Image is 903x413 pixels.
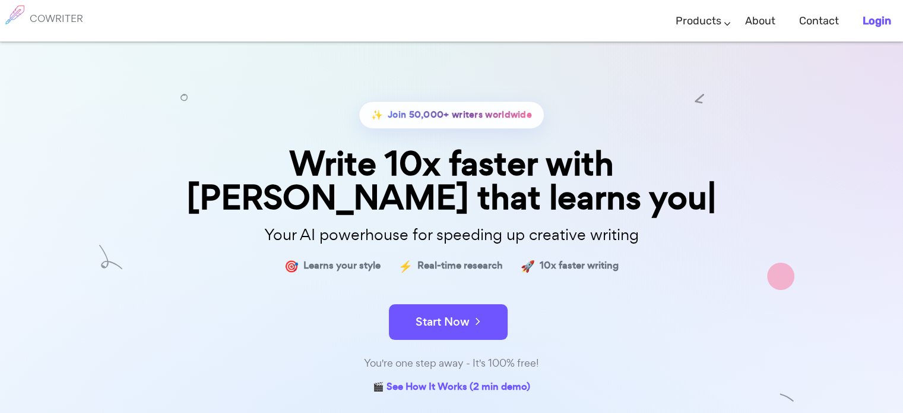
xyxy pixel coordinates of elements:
[388,106,532,124] span: Join 50,000+ writers worldwide
[521,257,535,275] span: 🚀
[417,257,503,275] span: Real-time research
[303,257,381,275] span: Learns your style
[373,379,530,397] a: 🎬 See How It Works (2 min demo)
[767,263,794,290] img: shape
[155,222,749,248] p: Your AI powerhouse for speeding up creative writing
[155,355,749,372] div: You're one step away - It's 100% free!
[676,4,721,39] a: Products
[540,257,619,275] span: 10x faster writing
[99,246,122,270] img: shape
[284,257,299,275] span: 🎯
[371,106,383,124] span: ✨
[780,391,794,406] img: shape
[398,257,413,275] span: ⚡
[863,4,891,39] a: Login
[155,147,749,215] div: Write 10x faster with [PERSON_NAME] that learns you
[863,14,891,27] b: Login
[389,304,508,340] button: Start Now
[745,4,775,39] a: About
[30,13,83,24] h6: COWRITER
[799,4,839,39] a: Contact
